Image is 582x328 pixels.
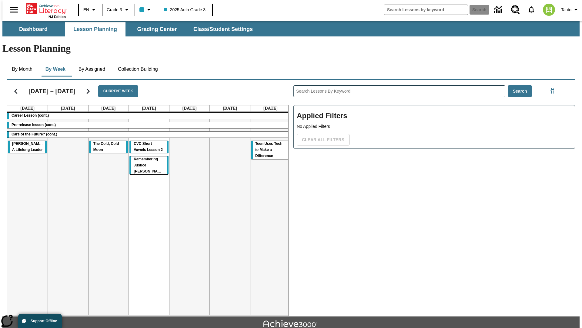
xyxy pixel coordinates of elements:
div: SubNavbar [2,21,580,36]
a: October 3, 2025 [181,105,198,111]
div: Pre-release lesson (cont.) [7,122,291,128]
span: Class/Student Settings [193,26,253,33]
span: Tauto [561,7,571,13]
div: Remembering Justice O'Connor [129,156,169,175]
div: Cars of the Future? (cont.) [7,132,291,138]
button: Current Week [98,85,138,97]
h2: Applied Filters [297,108,572,123]
a: October 4, 2025 [222,105,238,111]
a: September 30, 2025 [60,105,76,111]
input: search field [384,5,468,15]
h1: Lesson Planning [2,43,580,54]
span: Dashboard [19,26,48,33]
div: Teen Uses Tech to Make a Difference [251,141,290,159]
div: SubNavbar [2,22,258,36]
button: Lesson Planning [65,22,125,36]
div: CVC Short Vowels Lesson 2 [129,141,169,153]
input: Search Lessons By Keyword [294,86,505,97]
span: Support Offline [31,319,57,323]
button: Select a new avatar [539,2,559,18]
button: Dashboard [3,22,64,36]
button: Class color is light blue. Change class color [137,4,155,15]
button: By Week [40,62,71,77]
a: October 5, 2025 [262,105,279,111]
a: Resource Center, Will open in new tab [507,2,523,18]
div: Dianne Feinstein: A Lifelong Leader [8,141,47,153]
a: Data Center [490,2,507,18]
div: The Cold, Cold Moon [89,141,128,153]
button: Open side menu [5,1,23,19]
h2: [DATE] – [DATE] [28,87,75,95]
button: By Assigned [74,62,110,77]
span: EN [83,7,89,13]
button: Grading Center [127,22,187,36]
button: Profile/Settings [559,4,582,15]
button: Previous [8,84,24,99]
span: The Cold, Cold Moon [93,142,119,152]
div: Applied Filters [293,105,575,149]
a: Notifications [523,2,539,18]
a: October 2, 2025 [141,105,157,111]
span: Grading Center [137,26,177,33]
span: Remembering Justice O'Connor [134,157,164,173]
span: Career Lesson (cont.) [12,113,49,118]
button: By Month [7,62,37,77]
span: CVC Short Vowels Lesson 2 [134,142,163,152]
button: Filters Side menu [547,85,559,97]
span: NJ Edition [48,15,66,19]
a: September 29, 2025 [19,105,36,111]
button: Support Offline [18,314,62,328]
span: Cars of the Future? (cont.) [12,132,57,136]
div: Home [26,2,66,19]
button: Grade: Grade 3, Select a grade [104,4,133,15]
a: Home [26,3,66,15]
span: Dianne Feinstein: A Lifelong Leader [12,142,44,152]
button: Collection Building [113,62,163,77]
button: Next [80,84,96,99]
button: Language: EN, Select a language [81,4,100,15]
span: Lesson Planning [73,26,117,33]
div: Calendar [2,77,289,316]
span: Grade 3 [107,7,122,13]
div: Search [289,77,575,316]
span: 2025 Auto Grade 3 [164,7,206,13]
button: Search [508,85,532,97]
button: Class/Student Settings [189,22,258,36]
div: Career Lesson (cont.) [7,113,291,119]
span: Teen Uses Tech to Make a Difference [255,142,283,158]
a: October 1, 2025 [100,105,117,111]
p: No Applied Filters [297,123,572,130]
img: avatar image [543,4,555,16]
span: Pre-release lesson (cont.) [12,123,56,127]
